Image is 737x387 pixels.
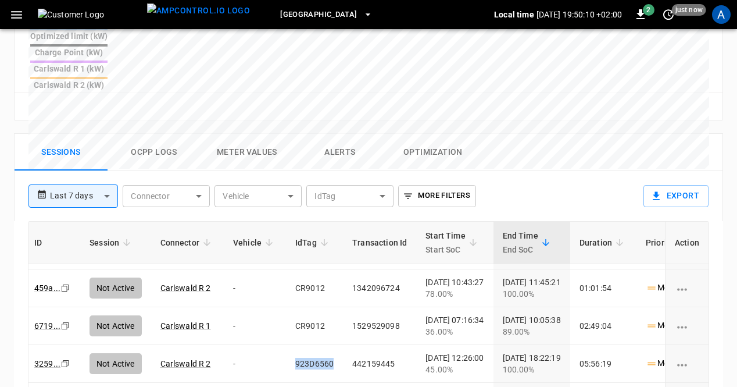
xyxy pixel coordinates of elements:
[646,236,689,250] span: Priority
[643,4,654,16] span: 2
[425,364,484,375] div: 45.00%
[387,134,480,171] button: Optimization
[398,185,475,207] button: More Filters
[201,134,294,171] button: Meter Values
[108,134,201,171] button: Ocpp logs
[280,8,357,22] span: [GEOGRAPHIC_DATA]
[536,9,622,20] p: [DATE] 19:50:10 +02:00
[659,5,678,24] button: set refresh interval
[147,3,250,18] img: ampcontrol.io logo
[675,358,699,370] div: charging session options
[90,236,134,250] span: Session
[665,222,709,264] th: Action
[579,236,627,250] span: Duration
[643,185,709,207] button: Export
[712,5,731,24] div: profile-icon
[294,134,387,171] button: Alerts
[425,229,466,257] div: Start Time
[675,320,699,332] div: charging session options
[503,229,538,257] div: End Time
[15,134,108,171] button: Sessions
[425,229,481,257] span: Start TimeStart SoC
[60,357,71,370] div: copy
[503,352,561,375] div: [DATE] 18:22:19
[503,364,561,375] div: 100.00%
[494,9,534,20] p: Local time
[160,359,211,368] a: Carlswald R 2
[570,345,636,383] td: 05:56:19
[503,229,553,257] span: End TimeEnd SoC
[646,357,687,370] p: Medium
[224,345,286,383] td: -
[675,282,699,294] div: charging session options
[503,243,538,257] p: End SoC
[160,236,214,250] span: Connector
[25,222,80,264] th: ID
[90,353,142,374] div: Not Active
[672,4,706,16] span: just now
[343,222,416,264] th: Transaction Id
[286,345,343,383] td: 923D6560
[233,236,277,250] span: Vehicle
[50,185,118,207] div: Last 7 days
[38,9,142,20] img: Customer Logo
[295,236,332,250] span: IdTag
[425,243,466,257] p: Start SoC
[276,3,377,26] button: [GEOGRAPHIC_DATA]
[425,352,484,375] div: [DATE] 12:26:00
[343,345,416,383] td: 442159445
